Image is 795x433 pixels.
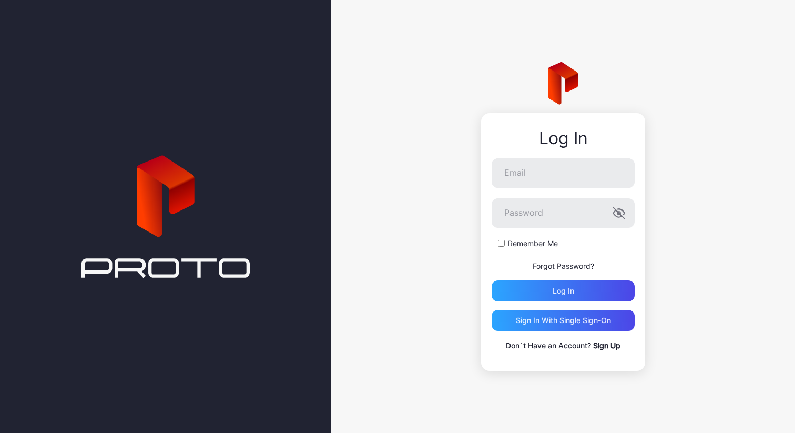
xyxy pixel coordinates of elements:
[593,341,620,350] a: Sign Up
[492,310,635,331] button: Sign in With Single Sign-On
[508,238,558,249] label: Remember Me
[553,287,574,295] div: Log in
[492,280,635,301] button: Log in
[492,339,635,352] p: Don`t Have an Account?
[533,261,594,270] a: Forgot Password?
[516,316,611,325] div: Sign in With Single Sign-On
[492,198,635,228] input: Password
[613,207,625,219] button: Password
[492,158,635,188] input: Email
[492,129,635,148] div: Log In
